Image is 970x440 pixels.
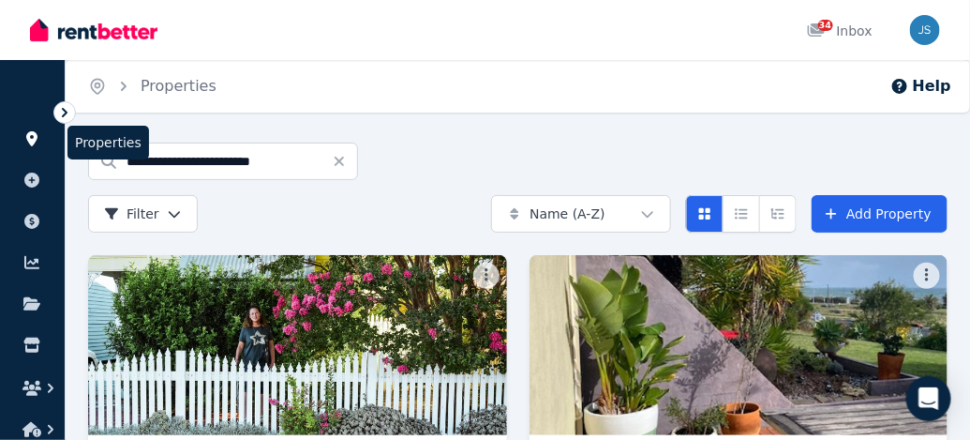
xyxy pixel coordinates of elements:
button: Help [890,75,951,98]
span: 34 [818,20,833,31]
span: Properties [67,126,149,159]
a: Properties [141,77,216,95]
button: Clear search [332,143,358,180]
img: RentBetter [30,16,157,44]
img: 13/13 Upper Esplanade, Bunbury [530,255,948,435]
button: Name (A-Z) [491,195,671,233]
button: Expanded list view [759,195,797,233]
button: More options [473,263,500,289]
button: More options [914,263,940,289]
div: Inbox [807,22,873,40]
button: Filter [88,195,198,233]
span: Name (A-Z) [530,205,605,223]
img: 5 Ednie St, Bunbury [88,255,507,435]
button: Card view [686,195,724,233]
a: Add Property [812,195,948,233]
div: Open Intercom Messenger [906,376,951,421]
button: Compact list view [723,195,760,233]
div: View options [686,195,797,233]
img: Joanna Sykes [910,15,940,45]
span: Filter [104,205,159,223]
nav: Breadcrumb [66,60,239,113]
